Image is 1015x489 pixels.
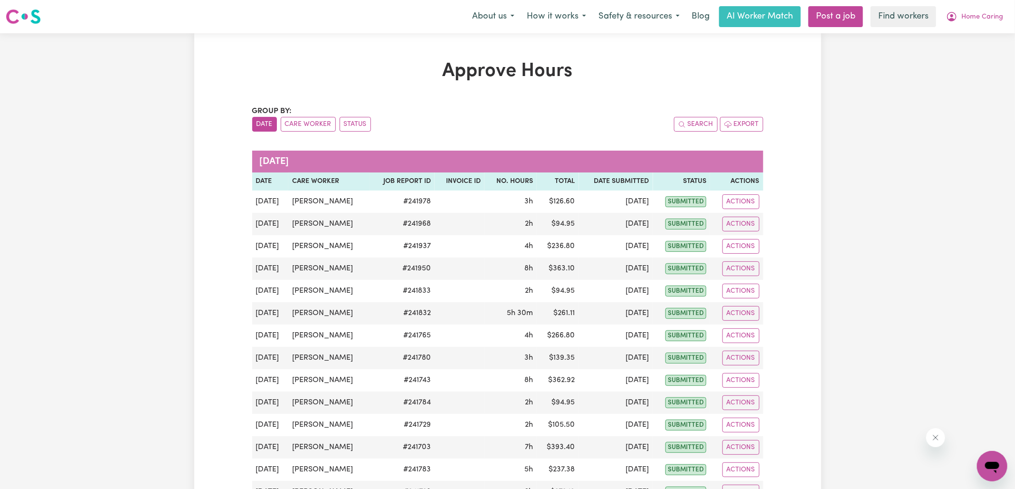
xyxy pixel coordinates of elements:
iframe: Button to launch messaging window [977,451,1007,481]
th: Actions [710,173,763,191]
td: [DATE] [252,436,289,459]
button: Export [720,117,763,132]
th: No. Hours [484,173,537,191]
span: 4 hours [524,242,533,250]
a: Find workers [871,6,936,27]
button: Actions [722,194,759,209]
td: $ 261.11 [537,302,579,325]
td: # 241937 [370,235,435,258]
span: 3 hours [524,198,533,205]
td: $ 236.80 [537,235,579,258]
button: Actions [722,395,759,410]
td: [PERSON_NAME] [288,213,369,235]
td: [DATE] [252,369,289,392]
td: # 241729 [370,414,435,436]
a: Blog [686,6,715,27]
a: AI Worker Match [719,6,801,27]
td: $ 126.60 [537,191,579,213]
td: [DATE] [579,213,653,235]
td: [PERSON_NAME] [288,347,369,369]
td: [DATE] [579,325,653,347]
td: [PERSON_NAME] [288,235,369,258]
td: [DATE] [579,414,653,436]
td: [DATE] [252,235,289,258]
td: [DATE] [579,392,653,414]
td: # 241765 [370,325,435,347]
td: [DATE] [579,280,653,302]
th: Date [252,173,289,191]
span: submitted [665,286,706,297]
button: sort invoices by paid status [340,117,371,132]
td: # 241968 [370,213,435,235]
td: # 241978 [370,191,435,213]
button: Search [674,117,718,132]
td: $ 139.35 [537,347,579,369]
span: submitted [665,308,706,319]
td: [PERSON_NAME] [288,191,369,213]
th: Status [653,173,711,191]
button: Actions [722,351,759,365]
span: 2 hours [525,399,533,406]
span: 5 hours 30 minutes [507,309,533,317]
span: submitted [665,442,706,453]
button: sort invoices by care worker [281,117,336,132]
span: submitted [665,420,706,431]
iframe: Close message [926,428,945,447]
td: $ 237.38 [537,459,579,481]
button: My Account [940,7,1009,27]
td: $ 266.80 [537,325,579,347]
caption: [DATE] [252,151,763,173]
button: Actions [722,217,759,231]
span: Group by: [252,107,292,115]
button: About us [466,7,521,27]
td: [DATE] [252,459,289,481]
td: # 241784 [370,392,435,414]
td: [PERSON_NAME] [288,258,369,280]
span: 2 hours [525,220,533,228]
td: [PERSON_NAME] [288,392,369,414]
span: 4 hours [524,332,533,339]
button: Actions [722,239,759,254]
th: Care worker [288,173,369,191]
td: [PERSON_NAME] [288,436,369,459]
span: submitted [665,330,706,341]
span: 7 hours [525,443,533,451]
td: [DATE] [252,347,289,369]
td: [DATE] [252,302,289,325]
button: Actions [722,373,759,388]
span: submitted [665,263,706,274]
td: [PERSON_NAME] [288,302,369,325]
td: $ 94.95 [537,213,579,235]
td: [DATE] [252,213,289,235]
td: [PERSON_NAME] [288,414,369,436]
td: # 241833 [370,280,435,302]
span: 2 hours [525,421,533,429]
td: $ 94.95 [537,280,579,302]
button: Actions [722,328,759,343]
span: 5 hours [524,466,533,473]
td: [PERSON_NAME] [288,280,369,302]
td: # 241783 [370,459,435,481]
td: [DATE] [252,280,289,302]
a: Post a job [808,6,863,27]
button: How it works [521,7,592,27]
a: Careseekers logo [6,6,41,28]
td: # 241743 [370,369,435,392]
td: # 241950 [370,258,435,280]
button: Actions [722,306,759,321]
td: $ 393.40 [537,436,579,459]
span: 8 hours [524,376,533,384]
td: [DATE] [252,325,289,347]
span: Home Caring [961,12,1003,22]
button: Actions [722,440,759,455]
button: Actions [722,261,759,276]
td: [DATE] [579,347,653,369]
span: submitted [665,375,706,386]
img: Careseekers logo [6,8,41,25]
td: [DATE] [252,258,289,280]
td: [DATE] [579,258,653,280]
span: 8 hours [524,265,533,272]
td: [DATE] [252,392,289,414]
h1: Approve Hours [252,60,763,83]
th: Job Report ID [370,173,435,191]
